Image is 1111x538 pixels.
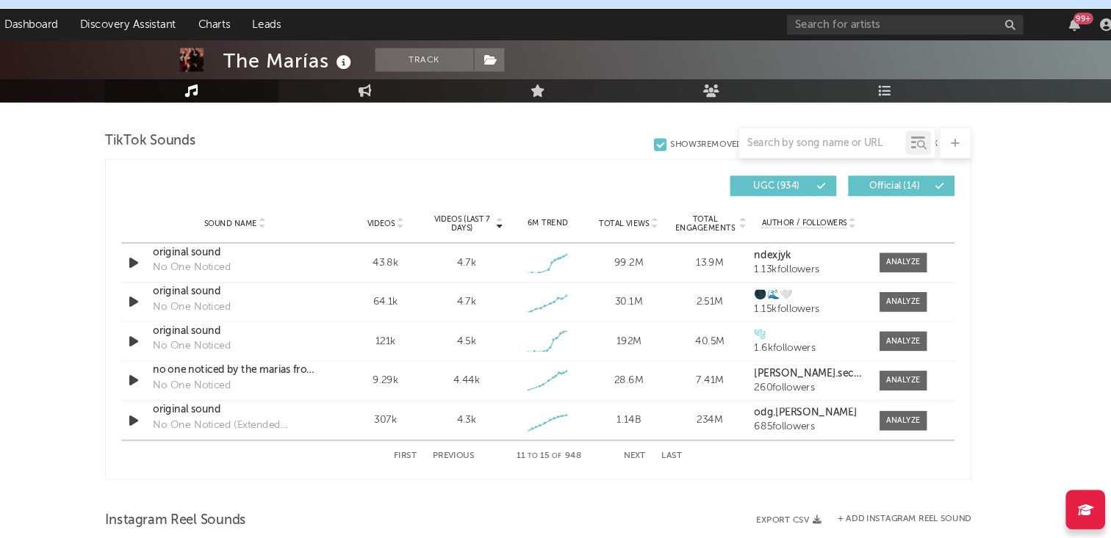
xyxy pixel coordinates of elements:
a: ndexjyk [758,251,860,261]
button: Export CSV [759,498,820,507]
div: 685 followers [758,411,860,421]
div: 260 followers [758,374,860,385]
div: 121k [379,329,447,343]
span: of [569,440,578,446]
span: Total Engagements [682,217,741,235]
div: 192M [606,329,675,343]
span: Sound Name [244,222,293,230]
div: 1.15k followers [758,301,860,311]
div: 13.9M [682,255,750,270]
div: 4.7k [480,255,498,270]
div: 64.1k [379,292,447,307]
div: 307k [379,402,447,417]
span: to [546,440,555,446]
div: 4.7k [480,292,498,307]
span: Videos [396,222,422,230]
button: Next [636,439,656,447]
button: Previous [457,439,496,447]
a: original sound [196,283,350,297]
strong: ndexjyk [758,251,792,261]
input: Search for artists [788,32,1008,50]
span: Instagram Reel Sounds [151,495,283,512]
div: 1.6k followers [758,338,860,348]
div: No One Noticed (Extended Spanish) [196,407,350,422]
div: 234M [682,402,750,417]
button: Last [671,439,690,447]
div: 2.51M [682,292,750,307]
span: UGC ( 934 ) [744,186,812,195]
div: 99.2M [606,255,675,270]
div: No One Noticed [196,260,269,275]
button: + Add Instagram Reel Sound [835,498,960,506]
div: 11 15 948 [525,435,606,452]
a: Leads [278,26,326,55]
span: Official ( 14 ) [855,186,922,195]
div: 43.8k [379,255,447,270]
div: 7.41M [682,366,750,380]
div: 9.29k [379,366,447,380]
strong: odg.[PERSON_NAME] [758,398,853,407]
a: original sound [196,319,350,334]
div: 4.44k [476,366,501,380]
span: Total Views [613,222,659,230]
span: Videos (last 7 days) [455,217,514,235]
div: 4.5k [480,329,498,343]
div: No One Noticed [196,333,269,348]
a: [PERSON_NAME].secondaccount [758,361,860,371]
div: 4.3k [480,402,498,417]
a: original sound [196,246,350,261]
a: Discovery Assistant [118,26,228,55]
a: 🫧 [758,324,860,335]
div: + Add Instagram Reel Sound [820,498,960,506]
span: SoundCloud data and the SoundCloud Discovery Assistant is now updating [360,7,753,18]
button: 99+ [1051,34,1061,46]
button: UGC(934) [735,181,834,200]
span: Author / Followers [764,221,844,230]
button: First [421,439,442,447]
a: 🌑🌊🤍 [758,288,860,298]
strong: [PERSON_NAME].secondaccount [758,361,905,371]
div: No One Noticed [196,370,269,385]
button: Official(14) [845,181,944,200]
input: Search by song name or URL [744,145,899,157]
div: No One Noticed [196,297,269,311]
a: odg.[PERSON_NAME] [758,398,860,408]
a: original sound [196,393,350,407]
strong: 🌑🌊🤍 [758,288,793,297]
strong: 🫧 [758,324,769,334]
div: The Marías [262,62,385,87]
div: 28.6M [606,366,675,380]
a: Charts [228,26,278,55]
div: 6M Trend [531,220,599,231]
div: 1.13k followers [758,264,860,275]
a: Dashboard [47,26,118,55]
a: no one noticed by the marias from tiny desk [196,356,350,371]
span: Dismiss [758,7,766,18]
div: 40.5M [682,329,750,343]
div: 1.14B [606,402,675,417]
button: Track [403,62,495,84]
div: 30.1M [606,292,675,307]
div: 99 + [1055,29,1074,40]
